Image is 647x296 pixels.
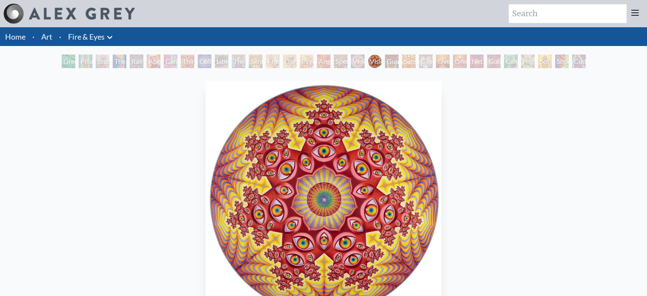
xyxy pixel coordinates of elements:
div: Cosmic Elf [419,55,433,68]
div: Cuddle [572,55,586,68]
div: The Seer [232,55,245,68]
a: Art [41,31,52,43]
div: Psychomicrograph of a Fractal Paisley Cherub Feather Tip [300,55,314,68]
div: Spectral Lotus [334,55,348,68]
div: The Torch [113,55,126,68]
li: · [29,27,38,46]
div: Fractal Eyes [266,55,279,68]
div: Green Hand [62,55,75,68]
div: Third Eye Tears of Joy [181,55,194,68]
div: Net of Being [470,55,484,68]
div: Guardian of Infinite Vision [385,55,399,68]
input: Search [509,4,627,23]
div: Godself [487,55,501,68]
div: Vision [PERSON_NAME] [368,55,382,68]
li: · [56,27,65,46]
div: Shpongled [555,55,569,68]
div: Liberation Through Seeing [215,55,228,68]
div: Vision Crystal [351,55,365,68]
a: Fire & Eyes [68,31,105,43]
div: Higher Vision [521,55,535,68]
div: Oversoul [436,55,450,68]
div: Rainbow Eye Ripple [130,55,143,68]
div: Cannafist [504,55,518,68]
div: Ophanic Eyelash [283,55,296,68]
div: Sol Invictus [538,55,552,68]
div: Seraphic Transport Docking on the Third Eye [249,55,262,68]
a: Home [5,32,26,41]
div: One [453,55,467,68]
div: Cannabis Sutra [164,55,177,68]
div: Aperture [147,55,160,68]
div: Study for the Great Turn [96,55,109,68]
div: Angel Skin [317,55,331,68]
div: Pillar of Awareness [79,55,92,68]
div: Sunyata [402,55,416,68]
div: Collective Vision [198,55,211,68]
